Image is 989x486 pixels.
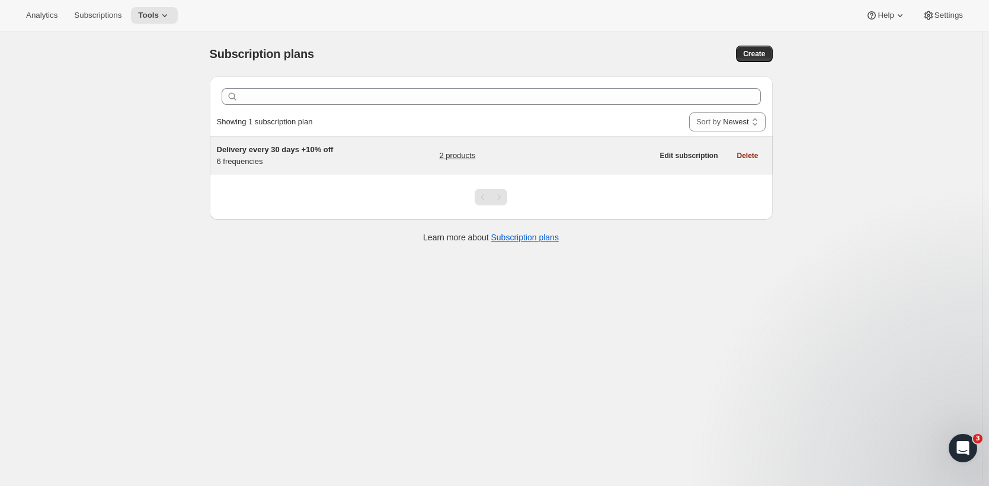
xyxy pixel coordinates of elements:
a: Subscription plans [491,233,559,242]
button: Help [859,7,913,24]
span: Subscriptions [74,11,121,20]
span: Delete [737,151,758,160]
button: Settings [916,7,970,24]
button: Delete [729,147,765,164]
button: Create [736,46,772,62]
iframe: Intercom live chat [949,434,977,462]
span: Delivery every 30 days +10% off [217,145,334,154]
span: Tools [138,11,159,20]
span: Analytics [26,11,57,20]
span: Subscription plans [210,47,314,60]
span: Showing 1 subscription plan [217,117,313,126]
span: 3 [973,434,982,443]
button: Tools [131,7,178,24]
nav: Pagination [475,189,507,205]
a: 2 products [439,150,475,162]
span: Create [743,49,765,59]
button: Subscriptions [67,7,129,24]
span: Edit subscription [660,151,718,160]
span: Settings [934,11,963,20]
p: Learn more about [423,231,559,243]
button: Analytics [19,7,65,24]
div: 6 frequencies [217,144,365,168]
span: Help [878,11,894,20]
button: Edit subscription [652,147,725,164]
